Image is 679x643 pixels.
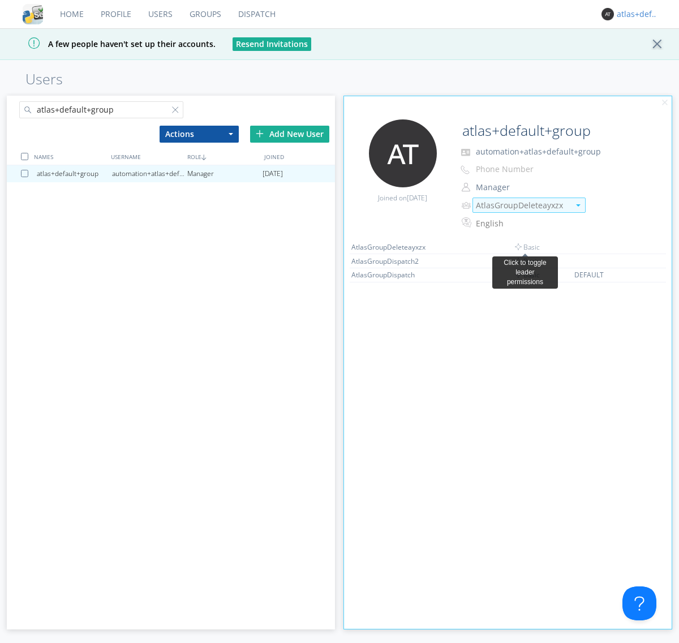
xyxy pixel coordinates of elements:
[160,126,239,143] button: Actions
[574,270,640,280] div: DEFAULT
[256,130,264,138] img: plus.svg
[19,101,183,118] input: Search users
[351,242,436,252] div: AtlasGroupDeleteayxzx
[462,183,470,192] img: person-outline.svg
[617,8,659,20] div: atlas+default+group
[351,270,436,280] div: AtlasGroupDispatch
[378,193,427,203] span: Joined on
[476,146,601,157] span: automation+atlas+default+group
[8,38,216,49] span: A few people haven't set up their accounts.
[622,586,656,620] iframe: Toggle Customer Support
[37,165,112,182] div: atlas+default+group
[351,256,436,266] div: AtlasGroupDispatch2
[369,119,437,187] img: 373638.png
[458,119,641,142] input: Name
[184,148,261,165] div: ROLE
[461,165,470,174] img: phone-outline.svg
[407,193,427,203] span: [DATE]
[515,242,540,252] span: Basic
[187,165,263,182] div: Manager
[462,198,472,213] img: icon-alert-users-thin-outline.svg
[7,165,335,182] a: atlas+default+groupautomation+atlas+default+groupManager[DATE]
[661,99,669,107] img: cancel.svg
[261,148,338,165] div: JOINED
[476,218,570,229] div: English
[601,8,614,20] img: 373638.png
[31,148,108,165] div: NAMES
[576,204,581,207] img: caret-down-sm.svg
[108,148,184,165] div: USERNAME
[250,126,329,143] div: Add New User
[462,216,473,229] img: In groups with Translation enabled, this user's messages will be automatically translated to and ...
[472,179,585,195] button: Manager
[112,165,187,182] div: automation+atlas+default+group
[476,200,569,211] div: AtlasGroupDeleteayxzx
[233,37,311,51] button: Resend Invitations
[263,165,283,182] span: [DATE]
[23,4,43,24] img: cddb5a64eb264b2086981ab96f4c1ba7
[497,258,553,287] div: Click to toggle leader permissions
